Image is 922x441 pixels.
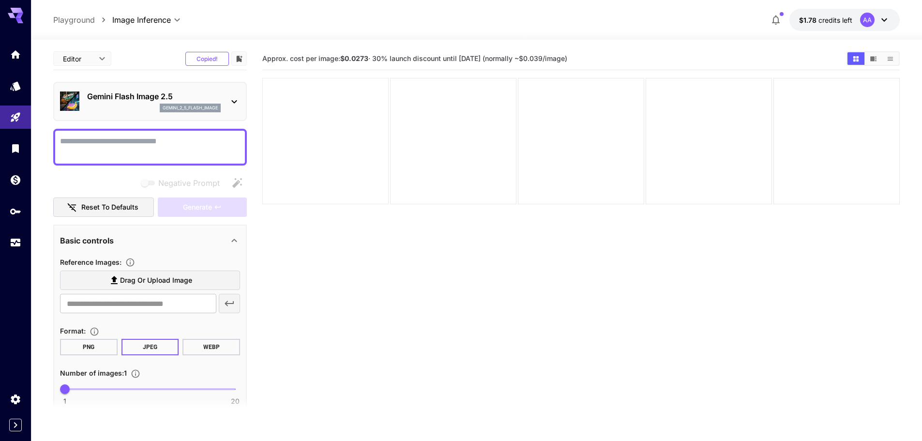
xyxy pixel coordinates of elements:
[10,111,21,123] div: Playground
[60,339,118,355] button: PNG
[789,9,900,31] button: $1.78264AA
[847,52,864,65] button: Show images in grid view
[112,14,171,26] span: Image Inference
[9,419,22,431] button: Expand sidebar
[882,52,899,65] button: Show images in list view
[60,229,240,252] div: Basic controls
[846,51,900,66] div: Show images in grid viewShow images in video viewShow images in list view
[127,369,144,379] button: Specify how many images to generate in a single request. Each image generation will be charged se...
[60,327,86,335] span: Format :
[10,237,21,249] div: Usage
[185,52,229,66] button: Copied!
[139,177,227,189] span: Negative prompts are not compatible with the selected model.
[163,105,218,111] p: gemini_2_5_flash_image
[63,54,93,64] span: Editor
[262,54,567,62] span: Approx. cost per image: · 30% launch discount until [DATE] (normally ~$0.039/image)
[10,80,21,92] div: Models
[799,16,818,24] span: $1.78
[231,396,240,406] span: 20
[818,16,852,24] span: credits left
[10,205,21,217] div: API Keys
[87,91,221,102] p: Gemini Flash Image 2.5
[60,258,121,266] span: Reference Images :
[120,274,192,287] span: Drag or upload image
[86,327,103,336] button: Choose the file format for the output image.
[10,393,21,405] div: Settings
[60,369,127,377] span: Number of images : 1
[60,235,114,246] p: Basic controls
[121,258,139,267] button: Upload a reference image to guide the result. This is needed for Image-to-Image or Inpainting. Su...
[799,15,852,25] div: $1.78264
[235,53,243,64] button: Add to library
[340,54,368,62] b: $0.0273
[60,87,240,116] div: Gemini Flash Image 2.5gemini_2_5_flash_image
[10,174,21,186] div: Wallet
[10,48,21,61] div: Home
[865,52,882,65] button: Show images in video view
[10,142,21,154] div: Library
[158,177,220,189] span: Negative Prompt
[860,13,875,27] div: AA
[53,198,154,217] button: Reset to defaults
[60,271,240,290] label: Drag or upload image
[53,14,112,26] nav: breadcrumb
[182,339,240,355] button: WEBP
[53,14,95,26] a: Playground
[121,339,179,355] button: JPEG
